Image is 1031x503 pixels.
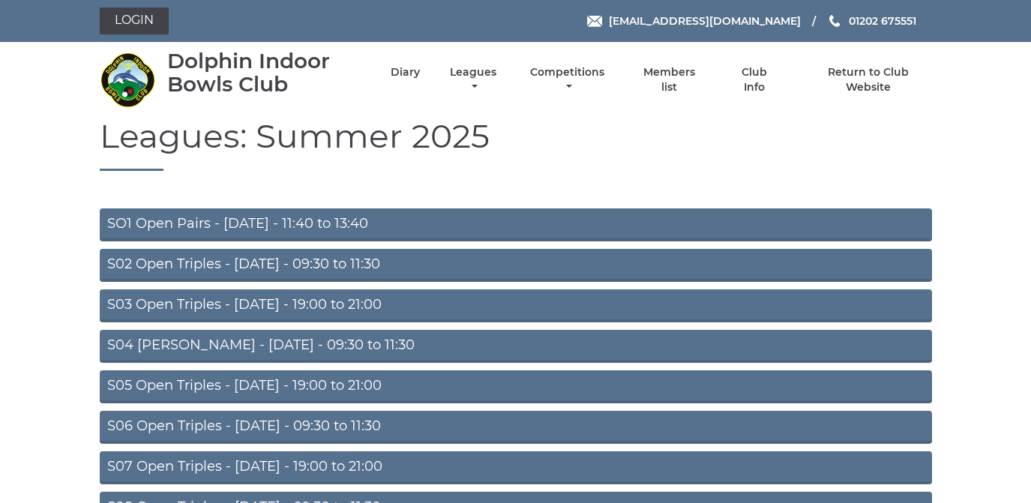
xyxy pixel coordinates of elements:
[100,7,169,34] a: Login
[849,14,916,28] span: 01202 675551
[829,15,840,27] img: Phone us
[827,13,916,29] a: Phone us 01202 675551
[587,13,801,29] a: Email [EMAIL_ADDRESS][DOMAIN_NAME]
[730,65,779,94] a: Club Info
[100,118,932,171] h1: Leagues: Summer 2025
[100,330,932,363] a: S04 [PERSON_NAME] - [DATE] - 09:30 to 11:30
[805,65,931,94] a: Return to Club Website
[100,52,156,108] img: Dolphin Indoor Bowls Club
[587,16,602,27] img: Email
[167,49,364,96] div: Dolphin Indoor Bowls Club
[100,249,932,282] a: S02 Open Triples - [DATE] - 09:30 to 11:30
[634,65,703,94] a: Members list
[100,208,932,241] a: SO1 Open Pairs - [DATE] - 11:40 to 13:40
[391,65,420,79] a: Diary
[446,65,500,94] a: Leagues
[100,370,932,403] a: S05 Open Triples - [DATE] - 19:00 to 21:00
[609,14,801,28] span: [EMAIL_ADDRESS][DOMAIN_NAME]
[527,65,609,94] a: Competitions
[100,411,932,444] a: S06 Open Triples - [DATE] - 09:30 to 11:30
[100,289,932,322] a: S03 Open Triples - [DATE] - 19:00 to 21:00
[100,451,932,484] a: S07 Open Triples - [DATE] - 19:00 to 21:00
